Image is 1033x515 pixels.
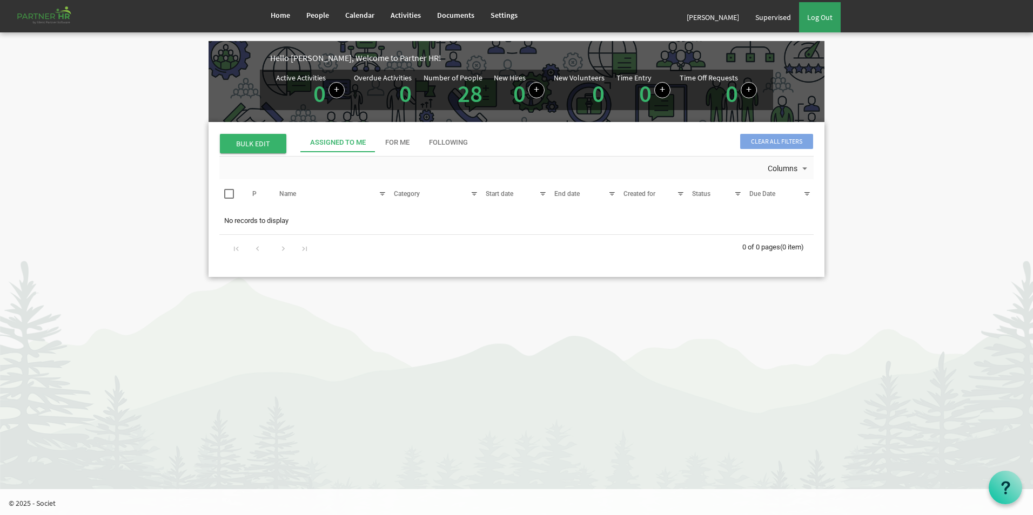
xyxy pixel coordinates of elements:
span: Created for [623,190,655,198]
div: Time Off Requests [680,74,738,82]
div: Activities assigned to you for which the Due Date is passed [354,74,414,106]
button: Columns [766,162,812,176]
span: 0 of 0 pages [742,243,780,251]
span: People [306,10,329,20]
a: Log Out [799,2,841,32]
div: Following [429,138,468,148]
span: Name [279,190,296,198]
span: Clear all filters [740,134,813,149]
a: Create a new time off request [741,82,757,98]
span: BULK EDIT [220,134,286,153]
span: Calendar [345,10,374,20]
a: [PERSON_NAME] [679,2,747,32]
span: (0 item) [780,243,804,251]
div: Go to last page [297,240,312,255]
div: Time Entry [616,74,652,82]
a: 0 [313,78,326,109]
div: Number of active Activities in Partner HR [276,74,345,106]
a: Create a new Activity [328,82,345,98]
p: © 2025 - Societ [9,498,1033,509]
span: End date [554,190,580,198]
div: For Me [385,138,410,148]
div: Go to next page [276,240,291,255]
a: 0 [592,78,605,109]
span: Documents [437,10,474,20]
span: P [252,190,257,198]
div: Number of People [424,74,482,82]
a: 0 [639,78,652,109]
div: Go to first page [229,240,244,255]
span: Due Date [749,190,775,198]
span: Category [394,190,420,198]
a: Add new person to Partner HR [528,82,545,98]
div: People hired in the last 7 days [494,74,545,106]
span: Columns [767,162,799,175]
a: 0 [513,78,526,109]
div: Hello [PERSON_NAME], Welcome to Partner HR! [270,52,824,64]
span: Settings [491,10,518,20]
span: Start date [486,190,513,198]
div: Active Activities [276,74,326,82]
span: Supervised [755,12,791,22]
a: 0 [726,78,738,109]
div: Go to previous page [250,240,265,255]
td: No records to display [219,211,814,231]
span: Activities [391,10,421,20]
div: tab-header [300,133,895,152]
a: Supervised [747,2,799,32]
div: New Hires [494,74,526,82]
span: Status [692,190,710,198]
div: Number of Time Entries [616,74,670,106]
div: Columns [766,157,812,179]
span: Home [271,10,290,20]
a: 28 [458,78,482,109]
div: Assigned To Me [310,138,366,148]
div: Number of active time off requests [680,74,757,106]
div: New Volunteers [554,74,605,82]
a: 0 [399,78,412,109]
div: 0 of 0 pages (0 item) [742,235,814,257]
div: Volunteer hired in the last 7 days [554,74,607,106]
div: Total number of active people in Partner HR [424,74,485,106]
div: Overdue Activities [354,74,412,82]
a: Log hours [654,82,670,98]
